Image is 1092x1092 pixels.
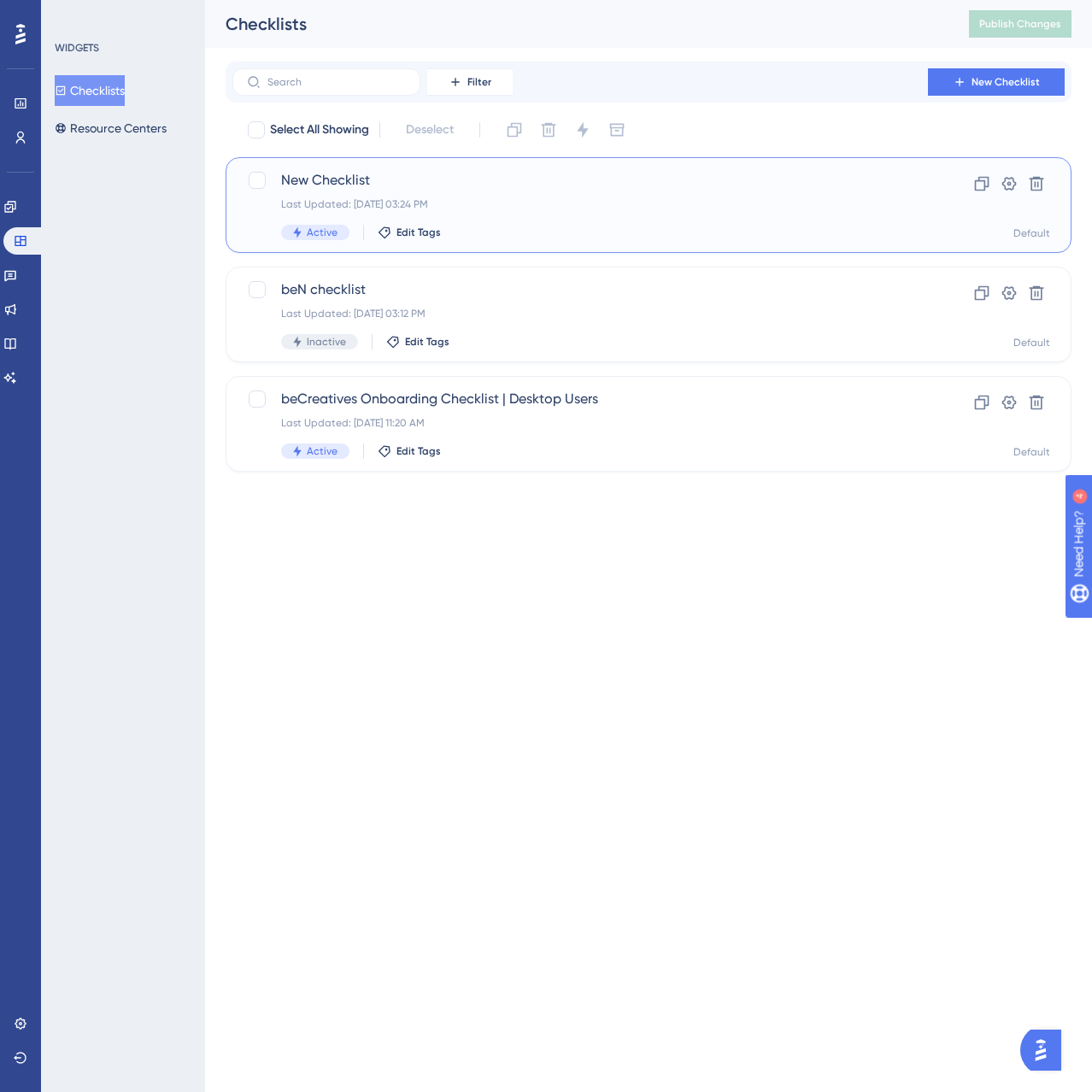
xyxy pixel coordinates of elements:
button: Edit Tags [386,335,449,349]
span: beCreatives Onboarding Checklist | Desktop Users [281,389,879,409]
button: New Checklist [928,68,1065,96]
span: Edit Tags [405,335,449,349]
span: Deselect [406,120,454,140]
div: 4 [119,9,124,22]
div: WIDGETS [55,41,99,55]
button: Deselect [390,114,469,145]
span: Select All Showing [270,120,369,140]
span: Publish Changes [979,17,1061,31]
button: Publish Changes [969,10,1071,38]
span: beN checklist [281,279,879,300]
span: Active [307,444,338,458]
div: Checklists [226,12,926,36]
div: Last Updated: [DATE] 03:24 PM [281,197,879,211]
button: Filter [427,68,513,96]
input: Search [267,76,406,88]
span: Active [307,226,338,239]
div: Default [1013,445,1050,459]
span: New Checklist [281,170,879,191]
span: Need Help? [40,4,107,25]
span: Inactive [307,335,346,349]
div: Last Updated: [DATE] 03:12 PM [281,307,879,320]
iframe: UserGuiding AI Assistant Launcher [1020,1024,1071,1076]
span: New Checklist [972,75,1040,89]
button: Checklists [55,75,125,106]
button: Edit Tags [378,226,441,239]
button: Resource Centers [55,113,167,144]
span: Filter [467,75,491,89]
div: Last Updated: [DATE] 11:20 AM [281,416,879,430]
span: Edit Tags [396,444,441,458]
div: Default [1013,226,1050,240]
div: Default [1013,336,1050,349]
span: Edit Tags [396,226,441,239]
button: Edit Tags [378,444,441,458]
